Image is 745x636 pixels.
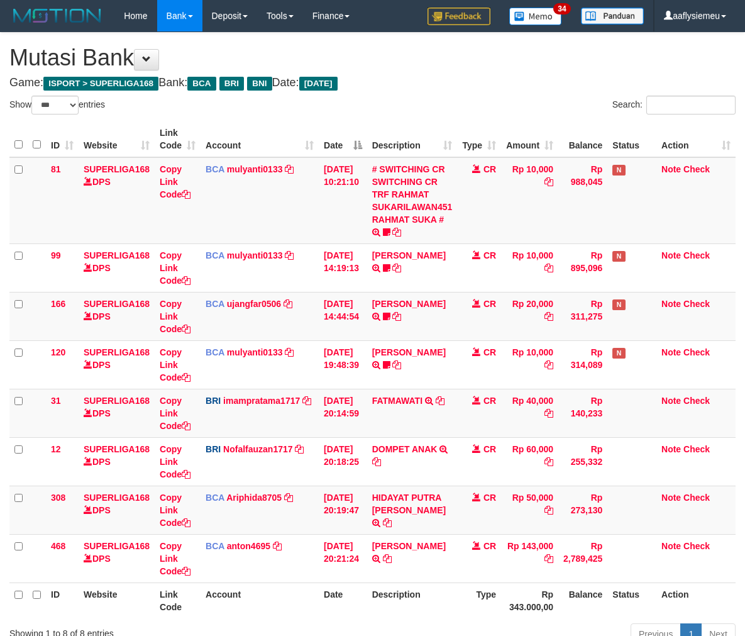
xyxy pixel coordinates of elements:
[31,96,79,114] select: Showentries
[46,121,79,157] th: ID: activate to sort column ascending
[84,493,150,503] a: SUPERLIGA168
[84,164,150,174] a: SUPERLIGA168
[160,164,190,199] a: Copy Link Code
[483,444,496,454] span: CR
[544,263,553,273] a: Copy Rp 10,000 to clipboard
[84,347,150,357] a: SUPERLIGA168
[79,583,155,618] th: Website
[51,250,61,260] span: 99
[79,486,155,534] td: DPS
[558,583,607,618] th: Balance
[319,121,367,157] th: Date: activate to sort column descending
[160,444,190,479] a: Copy Link Code
[544,554,553,564] a: Copy Rp 143,000 to clipboard
[457,121,501,157] th: Type: activate to sort column ascending
[607,583,656,618] th: Status
[284,493,293,503] a: Copy Ariphida8705 to clipboard
[295,444,304,454] a: Copy Nofalfauzan1717 to clipboard
[84,444,150,454] a: SUPERLIGA168
[372,250,446,260] a: [PERSON_NAME]
[319,292,367,340] td: [DATE] 14:44:54
[372,444,438,454] a: DOMPET ANAK
[247,77,272,91] span: BNI
[646,96,736,114] input: Search:
[392,360,401,370] a: Copy AKBAR SAPUTR to clipboard
[661,299,681,309] a: Note
[84,396,150,406] a: SUPERLIGA168
[383,518,392,528] a: Copy HIDAYAT PUTRA SETI to clipboard
[612,165,625,176] span: Has Note
[372,299,446,309] a: [PERSON_NAME]
[160,250,190,286] a: Copy Link Code
[501,437,558,486] td: Rp 60,000
[226,493,282,503] a: Ariphida8705
[392,311,401,321] a: Copy NOVEN ELING PRAYOG to clipboard
[51,299,65,309] span: 166
[558,292,607,340] td: Rp 311,275
[285,164,294,174] a: Copy mulyanti0133 to clipboard
[299,77,338,91] span: [DATE]
[319,340,367,389] td: [DATE] 19:48:39
[501,534,558,583] td: Rp 143,000
[79,389,155,437] td: DPS
[661,444,681,454] a: Note
[558,534,607,583] td: Rp 2,789,425
[206,396,221,406] span: BRI
[683,541,710,551] a: Check
[273,541,282,551] a: Copy anton4695 to clipboard
[319,534,367,583] td: [DATE] 20:21:24
[206,444,221,454] span: BRI
[79,157,155,244] td: DPS
[51,493,65,503] span: 308
[319,157,367,244] td: [DATE] 10:21:10
[581,8,644,25] img: panduan.png
[683,444,710,454] a: Check
[553,3,570,14] span: 34
[501,157,558,244] td: Rp 10,000
[84,250,150,260] a: SUPERLIGA168
[160,396,190,431] a: Copy Link Code
[285,347,294,357] a: Copy mulyanti0133 to clipboard
[84,541,150,551] a: SUPERLIGA168
[51,396,61,406] span: 31
[227,347,283,357] a: mulyanti0133
[501,292,558,340] td: Rp 20,000
[683,164,710,174] a: Check
[367,583,458,618] th: Description
[51,347,65,357] span: 120
[501,583,558,618] th: Rp 343.000,00
[201,121,319,157] th: Account: activate to sort column ascending
[284,299,292,309] a: Copy ujangfar0506 to clipboard
[501,340,558,389] td: Rp 10,000
[187,77,216,91] span: BCA
[544,457,553,467] a: Copy Rp 60,000 to clipboard
[509,8,562,25] img: Button%20Memo.svg
[51,444,61,454] span: 12
[544,408,553,418] a: Copy Rp 40,000 to clipboard
[84,299,150,309] a: SUPERLIGA168
[9,96,105,114] label: Show entries
[206,250,224,260] span: BCA
[160,347,190,382] a: Copy Link Code
[319,243,367,292] td: [DATE] 14:19:13
[501,389,558,437] td: Rp 40,000
[501,486,558,534] td: Rp 50,000
[483,541,496,551] span: CR
[683,250,710,260] a: Check
[501,243,558,292] td: Rp 10,000
[661,250,681,260] a: Note
[51,541,65,551] span: 468
[612,251,625,262] span: Has Note
[219,77,244,91] span: BRI
[79,292,155,340] td: DPS
[9,77,736,89] h4: Game: Bank: Date:
[607,121,656,157] th: Status
[661,347,681,357] a: Note
[661,396,681,406] a: Note
[46,583,79,618] th: ID
[9,45,736,70] h1: Mutasi Bank
[9,6,105,25] img: MOTION_logo.png
[483,493,496,503] span: CR
[483,250,496,260] span: CR
[457,583,501,618] th: Type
